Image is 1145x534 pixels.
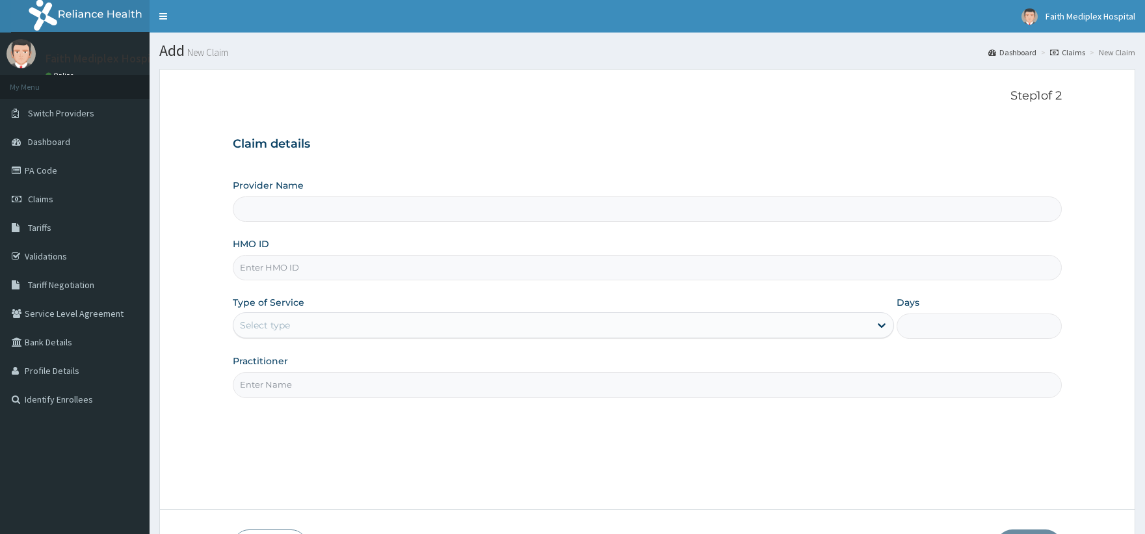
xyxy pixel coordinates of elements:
input: Enter HMO ID [233,255,1061,280]
label: Days [897,296,919,309]
h1: Add [159,42,1135,59]
span: Dashboard [28,136,70,148]
input: Enter Name [233,372,1061,397]
label: Practitioner [233,354,288,367]
label: Type of Service [233,296,304,309]
img: User Image [1021,8,1038,25]
div: Select type [240,319,290,332]
span: Faith Mediplex Hospital [1046,10,1135,22]
a: Claims [1050,47,1085,58]
span: Tariff Negotiation [28,279,94,291]
p: Step 1 of 2 [233,89,1061,103]
li: New Claim [1086,47,1135,58]
a: Online [46,71,77,80]
small: New Claim [185,47,228,57]
span: Switch Providers [28,107,94,119]
p: Faith Mediplex Hospital [46,53,165,64]
label: HMO ID [233,237,269,250]
label: Provider Name [233,179,304,192]
img: User Image [7,39,36,68]
span: Tariffs [28,222,51,234]
h3: Claim details [233,137,1061,152]
span: Claims [28,193,53,205]
a: Dashboard [988,47,1036,58]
